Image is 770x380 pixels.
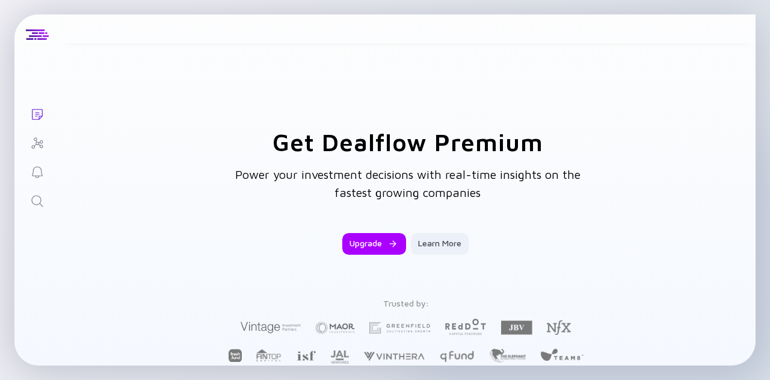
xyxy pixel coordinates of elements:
span: Power your investment decisions with real-time insights on the fastest growing companies [235,167,581,199]
img: NFX [547,320,571,335]
img: JAL Ventures [330,350,349,364]
img: JBV Capital [501,320,532,335]
div: Trusted by: [227,298,585,308]
img: Israel Secondary Fund [296,350,316,361]
a: Search [14,185,60,214]
a: Lists [14,99,60,128]
a: Reminders [14,157,60,185]
img: Q Fund [439,349,475,363]
button: Learn More [411,233,469,255]
a: Investor Map [14,128,60,157]
img: FINTOP Capital [256,349,282,362]
img: Red Dot Capital Partners [445,316,487,336]
img: Greenfield Partners [369,322,430,334]
img: Vinthera [363,350,425,362]
button: Upgrade [342,233,406,255]
img: Vintage Investment Partners [241,320,301,334]
img: Team8 [540,348,584,361]
img: Maor Investments [315,318,355,338]
img: The Elephant [489,349,526,363]
h1: Get Dealflow Premium [227,128,588,156]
